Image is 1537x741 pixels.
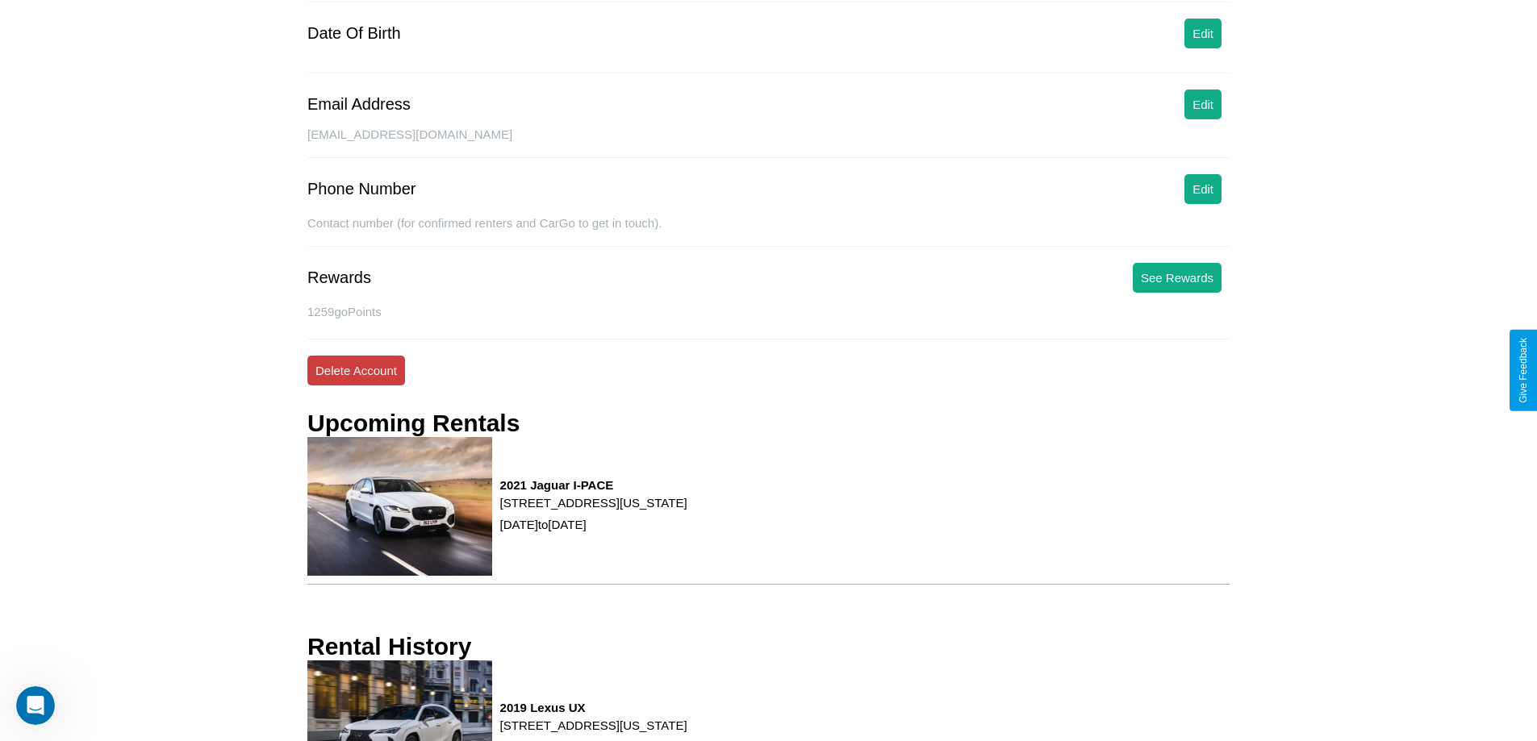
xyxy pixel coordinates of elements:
h3: Upcoming Rentals [307,410,520,437]
p: [DATE] to [DATE] [500,514,687,535]
div: Date Of Birth [307,24,401,43]
p: 1259 goPoints [307,301,1230,323]
div: Phone Number [307,180,416,198]
div: Give Feedback [1518,338,1529,403]
div: Contact number (for confirmed renters and CarGo to get in touch). [307,216,1230,247]
div: Email Address [307,95,411,114]
h3: Rental History [307,633,471,660]
button: See Rewards [1133,263,1222,293]
h3: 2019 Lexus UX [500,701,687,714]
h3: 2021 Jaguar I-PACE [500,478,687,492]
button: Edit [1184,19,1222,48]
img: rental [307,437,492,575]
iframe: Intercom live chat [16,686,55,725]
button: Edit [1184,90,1222,119]
button: Edit [1184,174,1222,204]
div: Rewards [307,269,371,287]
p: [STREET_ADDRESS][US_STATE] [500,714,687,736]
p: [STREET_ADDRESS][US_STATE] [500,492,687,514]
div: [EMAIL_ADDRESS][DOMAIN_NAME] [307,127,1230,158]
button: Delete Account [307,356,405,385]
